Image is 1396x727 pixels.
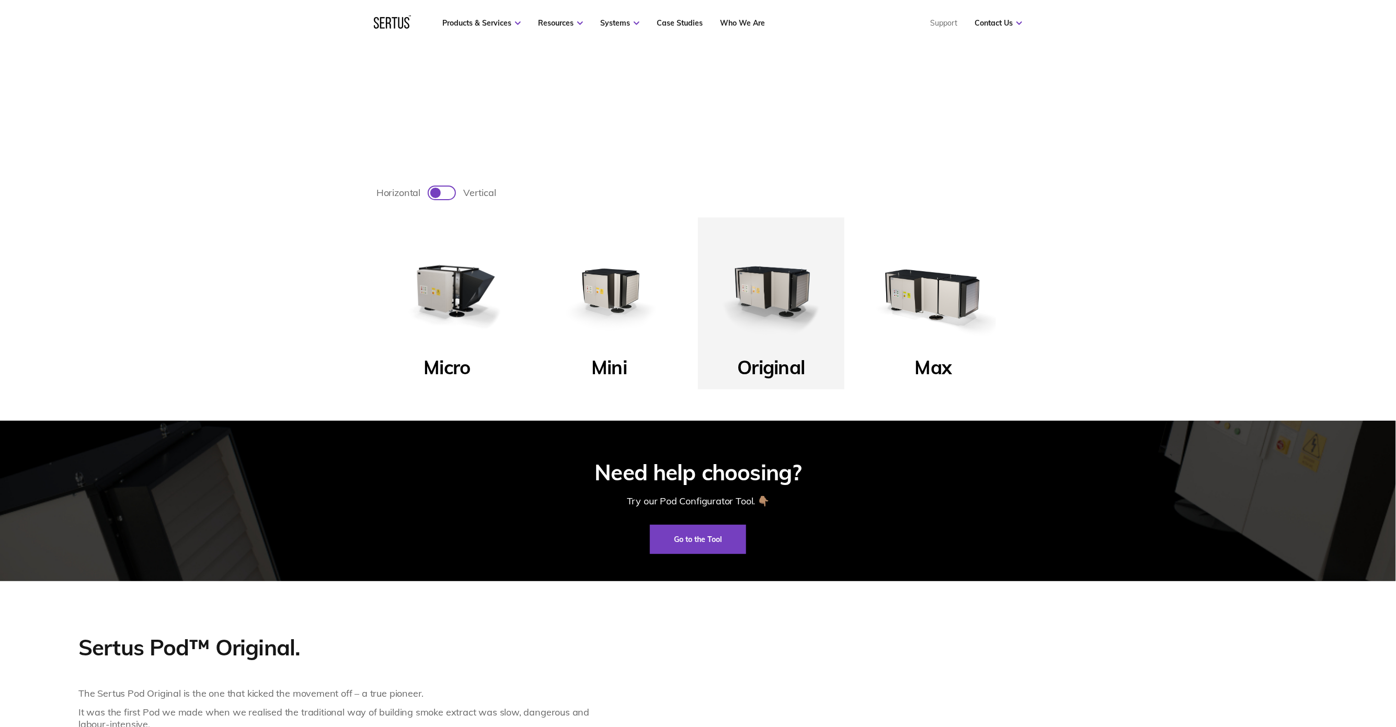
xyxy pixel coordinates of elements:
[376,187,420,199] span: horizontal
[650,525,746,554] a: Go to the Tool
[871,228,996,353] img: Max
[657,18,703,28] a: Case Studies
[600,18,639,28] a: Systems
[1209,607,1396,727] iframe: Chat Widget
[424,355,470,386] p: Micro
[442,18,521,28] a: Products & Services
[591,355,627,386] p: Mini
[708,228,834,353] img: Original
[538,18,583,28] a: Resources
[78,633,605,661] p: Sertus Pod™ Original.
[737,355,805,386] p: Original
[930,18,957,28] a: Support
[546,228,672,353] img: Mini
[78,687,605,699] p: The Sertus Pod Original is the one that kicked the movement off – a true pioneer.
[594,460,801,485] div: Need help choosing?
[915,355,952,386] p: Max
[463,187,496,199] span: vertical
[720,18,765,28] a: Who We Are
[384,228,510,353] img: Micro
[975,18,1022,28] a: Contact Us
[627,494,769,509] div: Try our Pod Configurator Tool. 👇🏽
